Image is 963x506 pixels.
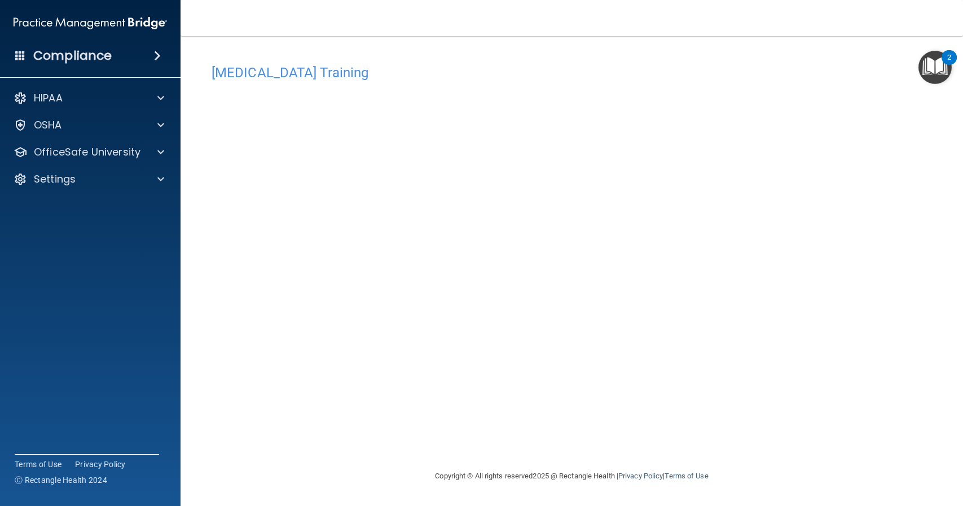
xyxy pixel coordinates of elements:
[34,118,62,132] p: OSHA
[618,472,663,480] a: Privacy Policy
[15,474,107,486] span: Ⓒ Rectangle Health 2024
[212,86,776,433] iframe: covid-19
[34,91,63,105] p: HIPAA
[14,118,164,132] a: OSHA
[14,12,167,34] img: PMB logo
[14,91,164,105] a: HIPAA
[34,172,76,186] p: Settings
[15,459,61,470] a: Terms of Use
[34,145,140,159] p: OfficeSafe University
[212,65,932,80] h4: [MEDICAL_DATA] Training
[14,145,164,159] a: OfficeSafe University
[665,472,708,480] a: Terms of Use
[947,57,951,72] div: 2
[918,51,952,84] button: Open Resource Center, 2 new notifications
[75,459,126,470] a: Privacy Policy
[14,172,164,186] a: Settings
[366,458,778,494] div: Copyright © All rights reserved 2025 @ Rectangle Health | |
[33,48,112,64] h4: Compliance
